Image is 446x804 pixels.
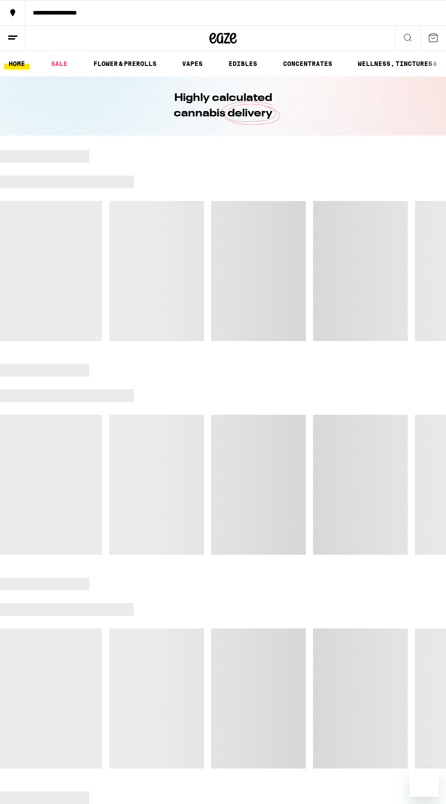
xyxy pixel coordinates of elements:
a: EDIBLES [224,58,262,69]
a: CONCENTRATES [279,58,337,69]
iframe: Button to launch messaging window [410,768,439,797]
a: SALE [46,58,72,69]
a: HOME [4,58,30,69]
a: FLOWER & PREROLLS [89,58,161,69]
a: VAPES [177,58,207,69]
h1: Highly calculated cannabis delivery [148,90,298,121]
